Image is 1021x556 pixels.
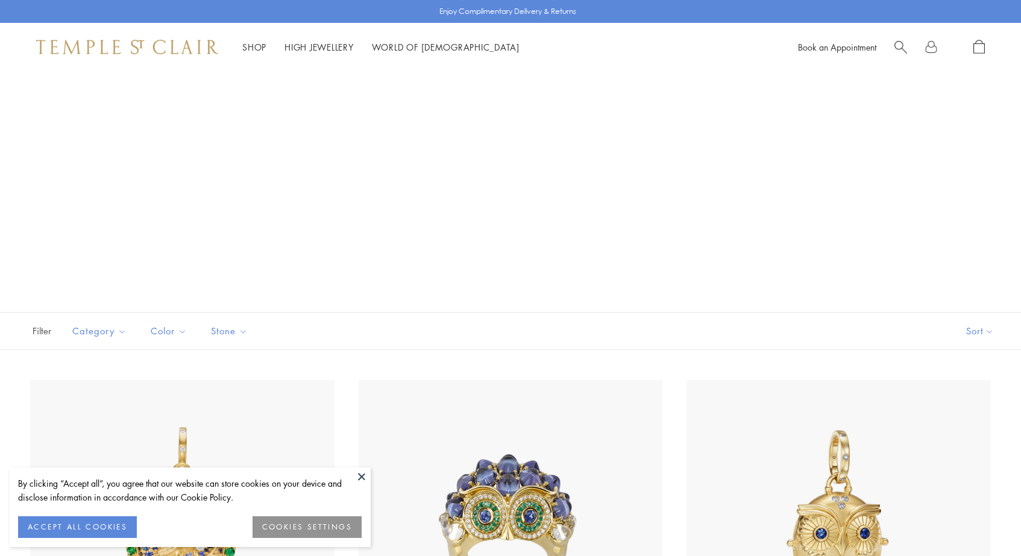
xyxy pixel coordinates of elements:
[202,317,257,345] button: Stone
[798,41,876,53] a: Book an Appointment
[253,516,362,538] button: COOKIES SETTINGS
[284,41,354,53] a: High JewelleryHigh Jewellery
[939,313,1021,349] button: Show sort by
[63,317,136,345] button: Category
[18,516,137,538] button: ACCEPT ALL COOKIES
[973,40,985,55] a: Open Shopping Bag
[894,40,907,55] a: Search
[242,40,520,55] nav: Main navigation
[18,476,362,504] div: By clicking “Accept all”, you agree that our website can store cookies on your device and disclos...
[36,40,218,54] img: Temple St. Clair
[66,323,136,339] span: Category
[205,323,257,339] span: Stone
[142,317,196,345] button: Color
[242,41,266,53] a: ShopShop
[145,323,196,339] span: Color
[372,41,520,53] a: World of [DEMOGRAPHIC_DATA]World of [DEMOGRAPHIC_DATA]
[439,5,576,17] p: Enjoy Complimentary Delivery & Returns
